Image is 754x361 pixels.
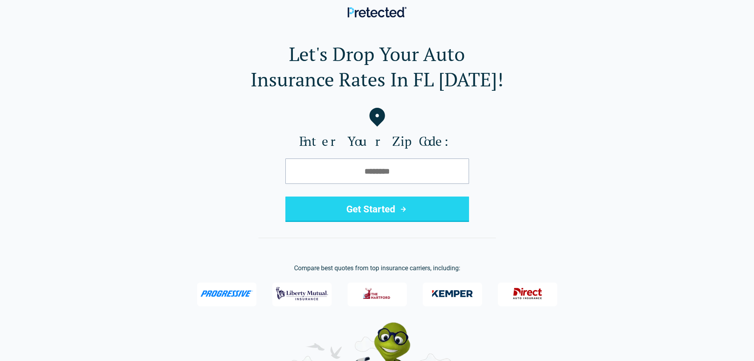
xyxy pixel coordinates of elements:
[426,283,479,304] img: Kemper
[285,197,469,222] button: Get Started
[276,283,328,304] img: Liberty Mutual
[348,7,406,17] img: Pretected
[13,264,741,273] p: Compare best quotes from top insurance carriers, including:
[13,133,741,149] label: Enter Your Zip Code:
[508,283,547,304] img: Direct General
[13,41,741,92] h1: Let's Drop Your Auto Insurance Rates In FL [DATE]!
[358,283,397,304] img: The Hartford
[200,290,253,297] img: Progressive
